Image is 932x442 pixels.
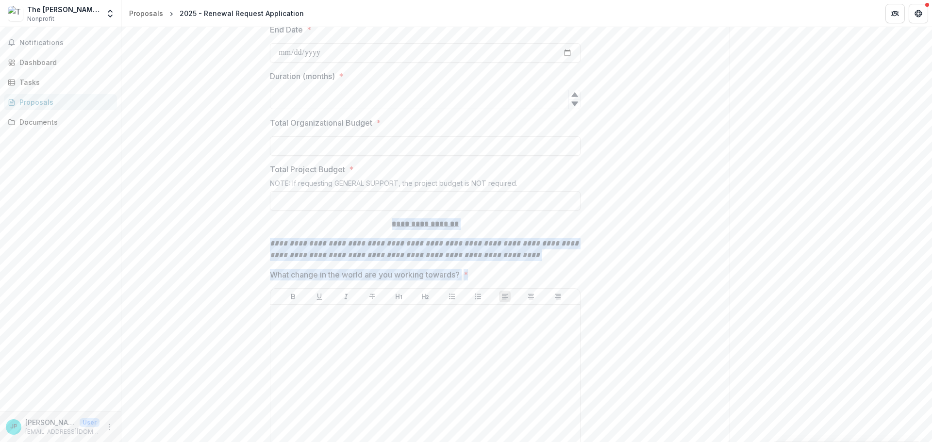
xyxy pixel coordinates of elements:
a: Documents [4,114,117,130]
p: End Date [270,24,303,35]
button: Italicize [340,291,352,302]
p: Duration (months) [270,70,335,82]
button: Bold [287,291,299,302]
div: Proposals [19,97,109,107]
p: Total Project Budget [270,164,345,175]
div: 2025 - Renewal Request Application [180,8,304,18]
button: Partners [885,4,905,23]
button: Heading 1 [393,291,405,302]
div: Dashboard [19,57,109,67]
img: The Chisholm Legacy Project Inc [8,6,23,21]
button: More [103,421,115,433]
button: Get Help [909,4,928,23]
button: Align Left [499,291,511,302]
button: Notifications [4,35,117,50]
a: Proposals [4,94,117,110]
p: User [80,418,100,427]
div: The [PERSON_NAME] Legacy Project Inc [27,4,100,15]
p: [EMAIL_ADDRESS][DOMAIN_NAME] [25,427,100,436]
p: Total Organizational Budget [270,117,372,129]
p: [PERSON_NAME] [25,417,76,427]
div: Documents [19,117,109,127]
button: Strike [366,291,378,302]
span: Nonprofit [27,15,54,23]
button: Ordered List [472,291,484,302]
p: What change in the world are you working towards? [270,269,460,280]
a: Tasks [4,74,117,90]
div: Tasks [19,77,109,87]
div: NOTE: If requesting GENERAL SUPPORT, the project budget is NOT required. [270,179,581,191]
button: Heading 2 [419,291,431,302]
span: Notifications [19,39,113,47]
div: Jacqui Patterson [10,424,17,430]
div: Proposals [129,8,163,18]
a: Proposals [125,6,167,20]
button: Align Right [552,291,564,302]
nav: breadcrumb [125,6,308,20]
button: Bullet List [446,291,458,302]
button: Align Center [525,291,537,302]
button: Open entity switcher [103,4,117,23]
button: Underline [314,291,325,302]
a: Dashboard [4,54,117,70]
